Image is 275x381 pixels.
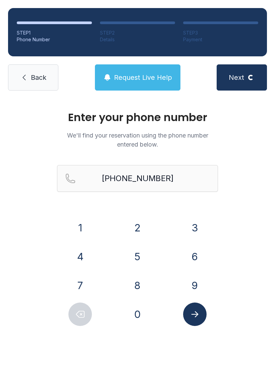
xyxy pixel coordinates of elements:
[68,216,92,239] button: 1
[57,112,218,123] h1: Enter your phone number
[229,73,244,82] span: Next
[183,216,207,239] button: 3
[114,73,172,82] span: Request Live Help
[68,303,92,326] button: Delete number
[183,303,207,326] button: Submit lookup form
[31,73,46,82] span: Back
[126,303,149,326] button: 0
[68,274,92,297] button: 7
[126,216,149,239] button: 2
[183,274,207,297] button: 9
[68,245,92,268] button: 4
[126,274,149,297] button: 8
[100,30,175,36] div: STEP 2
[100,36,175,43] div: Details
[183,30,258,36] div: STEP 3
[57,131,218,149] p: We'll find your reservation using the phone number entered below.
[17,30,92,36] div: STEP 1
[183,36,258,43] div: Payment
[17,36,92,43] div: Phone Number
[126,245,149,268] button: 5
[57,165,218,192] input: Reservation phone number
[183,245,207,268] button: 6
